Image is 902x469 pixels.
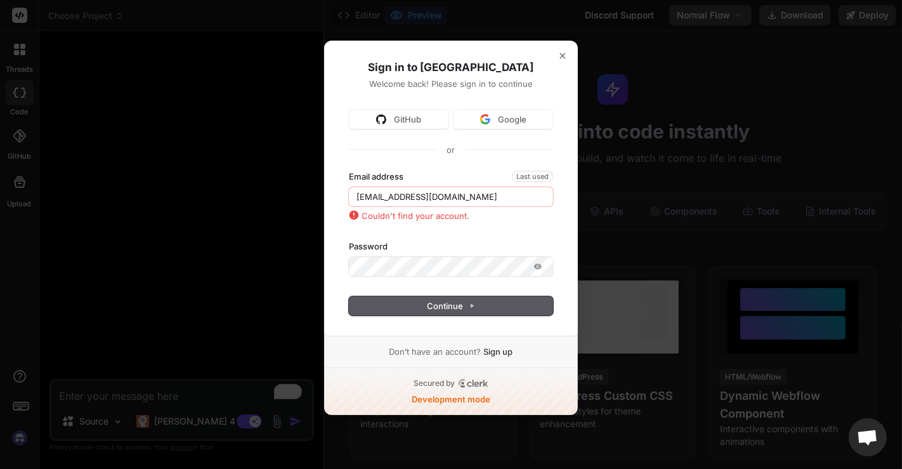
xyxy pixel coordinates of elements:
[389,346,481,357] span: Don’t have an account?
[480,114,490,124] img: Sign in with Google
[498,114,526,125] span: Google
[349,187,553,206] input: Enter your email address
[349,110,448,129] button: Sign in with GitHubGitHub
[484,346,513,357] a: Sign up
[447,144,455,155] p: or
[349,78,553,89] p: Welcome back! Please sign in to continue
[849,418,887,456] div: Open chat
[552,45,573,67] button: Close modal
[349,60,553,76] h1: Sign in to [GEOGRAPHIC_DATA]
[376,114,386,124] img: Sign in with GitHub
[454,110,553,129] button: Sign in with GoogleGoogle
[349,171,403,182] label: Email address
[412,393,490,405] p: Development mode
[414,378,455,388] p: Secured by
[394,114,421,125] span: GitHub
[349,241,388,252] label: Password
[525,259,551,274] button: Show password
[458,379,488,388] a: Clerk logo
[349,296,553,315] button: Continue
[428,300,475,312] span: Continue
[349,210,469,221] p: Couldn't find your account.
[512,171,553,182] span: Last used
